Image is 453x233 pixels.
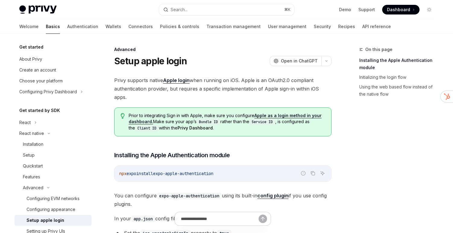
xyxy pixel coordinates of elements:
[121,113,125,119] svg: Tip
[338,19,355,34] a: Recipes
[153,171,213,176] span: expo-apple-authentication
[105,19,121,34] a: Wallets
[257,193,288,199] a: config plugin
[19,66,56,74] div: Create an account
[14,54,92,65] a: About Privy
[206,19,261,34] a: Transaction management
[382,5,420,14] a: Dashboard
[178,125,213,130] strong: Privy Dashboard
[284,7,291,12] span: ⌘ K
[309,169,317,177] button: Copy the contents from the code block
[114,46,332,53] div: Advanced
[27,206,75,213] div: Configuring appearance
[127,171,136,176] span: expo
[19,5,57,14] img: light logo
[259,215,267,223] button: Send message
[339,7,351,13] a: Demo
[14,161,92,171] a: Quickstart
[19,107,60,114] h5: Get started by SDK
[114,151,230,159] span: Installing the Apple Authentication module
[135,125,159,131] code: Client ID
[14,193,92,204] a: Configuring EVM networks
[23,184,43,191] div: Advanced
[19,88,77,95] div: Configuring Privy Dashboard
[249,119,275,125] code: Service ID
[23,173,40,180] div: Features
[299,169,307,177] button: Report incorrect code
[114,191,332,208] span: You can configure using its built-in if you use config plugins.
[270,56,321,66] button: Open in ChatGPT
[359,56,439,72] a: Installing the Apple Authentication module
[358,7,375,13] a: Support
[119,171,127,176] span: npx
[23,162,43,170] div: Quickstart
[128,19,153,34] a: Connectors
[365,46,392,53] span: On this page
[424,5,434,14] button: Toggle dark mode
[160,19,199,34] a: Policies & controls
[281,58,318,64] span: Open in ChatGPT
[19,130,44,137] div: React native
[163,77,190,84] a: Apple login
[19,43,43,51] h5: Get started
[359,82,439,99] a: Using the web based flow instead of the native flow
[23,141,43,148] div: Installation
[114,56,187,66] h1: Setup apple login
[14,204,92,215] a: Configuring appearance
[67,19,98,34] a: Authentication
[19,19,39,34] a: Welcome
[14,139,92,150] a: Installation
[171,6,187,13] div: Search...
[197,119,220,125] code: Bundle ID
[359,72,439,82] a: Initializing the login flow
[14,65,92,75] a: Create an account
[159,4,294,15] button: Search...⌘K
[314,19,331,34] a: Security
[14,150,92,161] a: Setup
[387,7,410,13] span: Dashboard
[19,119,31,126] div: React
[14,215,92,226] a: Setup apple login
[129,113,325,131] span: Prior to integrating Sign in with Apple, make sure you configure Make sure your app’s rather than...
[27,217,64,224] div: Setup apple login
[23,152,35,159] div: Setup
[319,169,326,177] button: Ask AI
[114,76,332,101] span: Privy supports native when running on iOS. Apple is an OAuth2.0 compliant authentication provider...
[268,19,307,34] a: User management
[14,171,92,182] a: Features
[46,19,60,34] a: Basics
[136,171,153,176] span: install
[157,193,222,199] code: expo-apple-authentication
[362,19,391,34] a: API reference
[19,56,42,63] div: About Privy
[27,195,80,202] div: Configuring EVM networks
[14,75,92,86] a: Choose your platform
[19,77,63,85] div: Choose your platform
